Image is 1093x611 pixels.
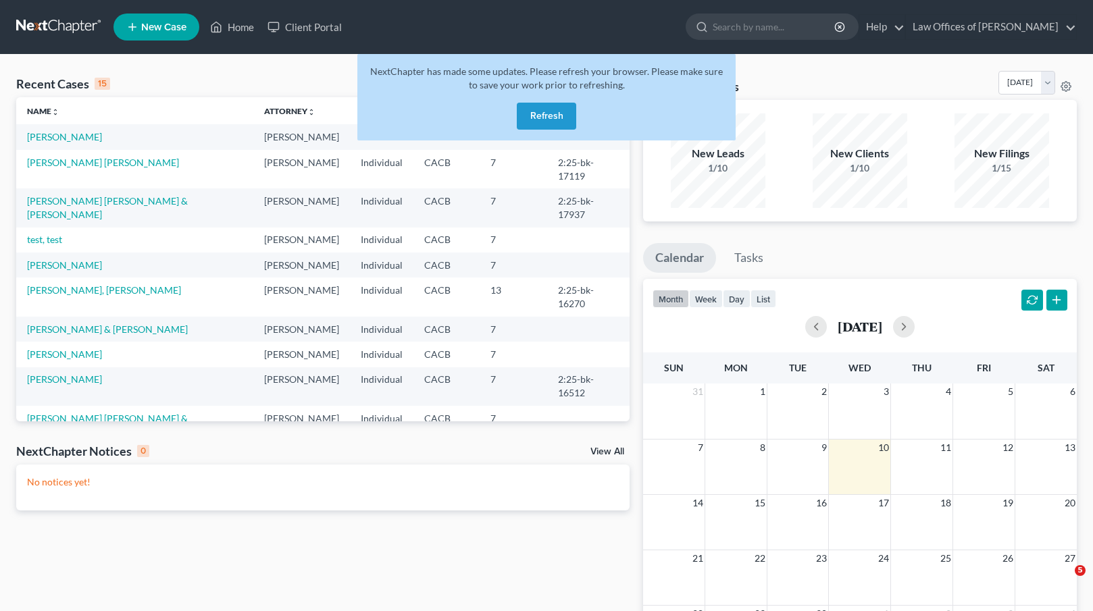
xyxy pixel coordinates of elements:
td: Individual [350,150,413,188]
a: [PERSON_NAME], [PERSON_NAME] [27,284,181,296]
span: 27 [1063,550,1077,566]
span: 5 [1075,565,1086,576]
span: 8 [759,440,767,456]
td: [PERSON_NAME] [253,228,350,253]
a: View All [590,447,624,456]
span: 11 [939,440,952,456]
span: 21 [691,550,705,566]
span: 31 [691,383,705,400]
td: 7 [480,406,547,444]
td: CACB [413,277,480,316]
div: 1/15 [955,161,1049,175]
span: NextChapter has made some updates. Please refresh your browser. Please make sure to save your wor... [370,65,723,90]
span: 9 [820,440,828,456]
span: 26 [1001,550,1015,566]
td: 7 [480,228,547,253]
span: Sun [664,362,684,373]
button: week [689,290,723,308]
td: CACB [413,188,480,227]
td: Individual [350,342,413,367]
td: [PERSON_NAME] [253,406,350,444]
span: 10 [877,440,890,456]
div: 0 [137,445,149,457]
td: CACB [413,342,480,367]
td: CACB [413,228,480,253]
i: unfold_more [51,108,59,116]
i: unfold_more [307,108,315,116]
td: 7 [480,342,547,367]
button: month [653,290,689,308]
a: [PERSON_NAME] [27,131,102,142]
td: 7 [480,367,547,406]
a: test, test [27,234,62,245]
td: [PERSON_NAME] [253,342,350,367]
div: 1/10 [671,161,765,175]
div: 15 [95,78,110,90]
div: Recent Cases [16,76,110,92]
h2: [DATE] [838,319,882,334]
span: 2 [820,383,828,400]
span: Mon [724,362,748,373]
span: 19 [1001,495,1015,511]
span: 6 [1069,383,1077,400]
td: Individual [350,228,413,253]
span: 17 [877,495,890,511]
td: [PERSON_NAME] [253,150,350,188]
span: Tue [789,362,807,373]
td: Individual [350,253,413,277]
td: 2:25-bk-17937 [547,188,629,227]
span: 23 [815,550,828,566]
a: Tasks [722,243,776,273]
td: CACB [413,150,480,188]
td: CACB [413,253,480,277]
a: Law Offices of [PERSON_NAME] [906,15,1076,39]
div: 1/10 [813,161,907,175]
td: 7 [480,150,547,188]
td: CACB [413,367,480,406]
a: Attorneyunfold_more [264,106,315,116]
span: 22 [753,550,767,566]
td: Individual [350,188,413,227]
button: list [751,290,776,308]
span: 20 [1063,495,1077,511]
td: CACB [413,317,480,342]
button: Refresh [517,103,576,130]
td: Individual [350,367,413,406]
span: 13 [1063,440,1077,456]
span: 12 [1001,440,1015,456]
span: 24 [877,550,890,566]
td: [PERSON_NAME] [253,188,350,227]
span: 7 [696,440,705,456]
span: Sat [1038,362,1054,373]
td: Individual [350,277,413,316]
div: NextChapter Notices [16,443,149,459]
input: Search by name... [713,14,836,39]
td: 2:25-bk-16512 [547,367,629,406]
div: New Leads [671,146,765,161]
td: [PERSON_NAME] [253,124,350,149]
a: Help [859,15,905,39]
td: 7 [480,317,547,342]
td: 2:25-bk-16270 [547,277,629,316]
a: Calendar [643,243,716,273]
span: 25 [939,550,952,566]
td: [PERSON_NAME] [253,277,350,316]
span: Fri [977,362,991,373]
a: Client Portal [261,15,349,39]
td: 7 [480,188,547,227]
span: 14 [691,495,705,511]
p: No notices yet! [27,475,619,489]
a: [PERSON_NAME] [PERSON_NAME] & [PERSON_NAME] [27,413,188,437]
a: [PERSON_NAME] [PERSON_NAME] [27,157,179,168]
span: 15 [753,495,767,511]
a: Home [203,15,261,39]
span: Thu [912,362,932,373]
span: 3 [882,383,890,400]
div: New Clients [813,146,907,161]
td: 7 [480,253,547,277]
td: 13 [480,277,547,316]
span: 4 [944,383,952,400]
span: Wed [848,362,871,373]
div: New Filings [955,146,1049,161]
td: [PERSON_NAME] [253,317,350,342]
